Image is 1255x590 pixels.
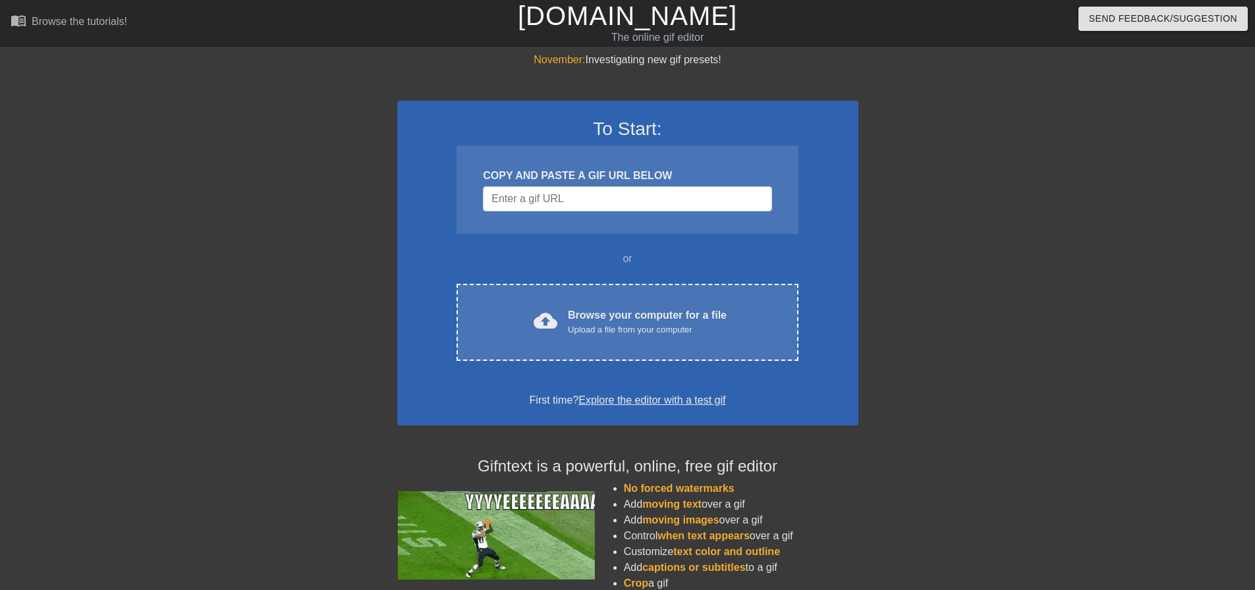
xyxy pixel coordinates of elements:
button: Send Feedback/Suggestion [1078,7,1248,31]
span: Crop [624,577,648,589]
li: Customize [624,544,858,560]
span: moving images [642,514,719,525]
div: Browse the tutorials! [32,16,127,27]
span: captions or subtitles [642,562,745,573]
a: [DOMAIN_NAME] [518,1,737,30]
span: No forced watermarks [624,483,735,494]
div: The online gif editor [425,30,890,45]
span: when text appears [657,530,750,541]
img: football_small.gif [397,491,595,579]
div: First time? [414,392,841,408]
span: moving text [642,498,702,510]
span: Send Feedback/Suggestion [1089,11,1237,27]
input: Username [483,186,771,211]
li: Add to a gif [624,560,858,576]
div: or [432,251,824,267]
li: Add over a gif [624,496,858,512]
span: menu_book [11,13,26,28]
h4: Gifntext is a powerful, online, free gif editor [397,457,858,476]
div: COPY AND PASTE A GIF URL BELOW [483,168,771,184]
div: Upload a file from your computer [568,323,727,336]
span: November: [534,54,585,65]
span: cloud_upload [534,309,557,333]
span: text color and outline [673,546,780,557]
a: Explore the editor with a test gif [578,394,725,406]
a: Browse the tutorials! [11,13,127,33]
h3: To Start: [414,118,841,140]
li: Add over a gif [624,512,858,528]
div: Investigating new gif presets! [397,52,858,68]
div: Browse your computer for a file [568,308,727,336]
li: Control over a gif [624,528,858,544]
